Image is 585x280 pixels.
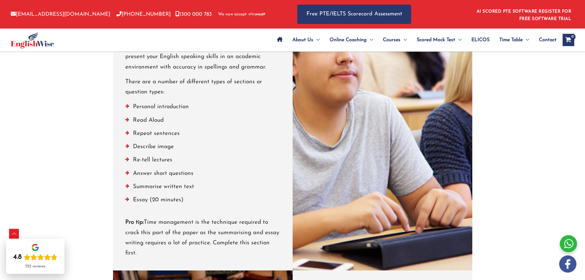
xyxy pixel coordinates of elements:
aside: Header Widget 1 [473,4,574,24]
li: Answer short questions [125,168,280,182]
span: Contact [539,29,556,51]
p: There are a number of different types of sections or question types: [125,77,280,97]
a: Scored Mock TestMenu Toggle [412,29,466,51]
a: Free PTE/IELTS Scorecard Assessment [297,5,411,24]
div: 4.8 [13,253,22,262]
div: 725 reviews [25,264,45,269]
li: Personal introduction [125,102,280,115]
span: ELICOS [471,29,489,51]
a: 1300 000 783 [175,12,212,17]
li: Repeat sentences [125,128,280,142]
a: ELICOS [466,29,494,51]
span: Menu Toggle [523,29,529,51]
span: Menu Toggle [313,29,320,51]
span: Menu Toggle [367,29,373,51]
nav: Site Navigation: Main Menu [272,29,556,51]
span: Scored Mock Test [417,29,455,51]
span: Online Coaching [330,29,367,51]
a: [PHONE_NUMBER] [116,12,171,17]
span: We now accept [218,11,247,18]
li: Read Aloud [125,115,280,128]
strong: Pro tip: [125,219,144,225]
a: Contact [534,29,556,51]
p: Time management is the technique required to crack this part of the paper as the summarising and ... [125,217,280,258]
div: Rating: 4.8 out of 5 [13,253,57,262]
img: cropped-ew-logo [11,32,54,49]
span: Menu Toggle [455,29,462,51]
a: [EMAIL_ADDRESS][DOMAIN_NAME] [11,12,110,17]
a: About UsMenu Toggle [287,29,325,51]
a: Online CoachingMenu Toggle [325,29,378,51]
li: Summarise written text [125,182,280,195]
span: Courses [383,29,400,51]
li: Describe image [125,142,280,155]
span: Time Table [499,29,523,51]
img: Afterpay-Logo [248,13,265,16]
a: CoursesMenu Toggle [378,29,412,51]
img: white-facebook.png [559,255,576,273]
a: View Shopping Cart, empty [563,34,574,46]
a: Time TableMenu Toggle [494,29,534,51]
span: Menu Toggle [400,29,407,51]
li: Re-tell lectures [125,155,280,168]
span: About Us [292,29,313,51]
li: Essay (20 minutes) [125,195,280,208]
a: AI SCORED PTE SOFTWARE REGISTER FOR FREE SOFTWARE TRIAL [477,9,571,21]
